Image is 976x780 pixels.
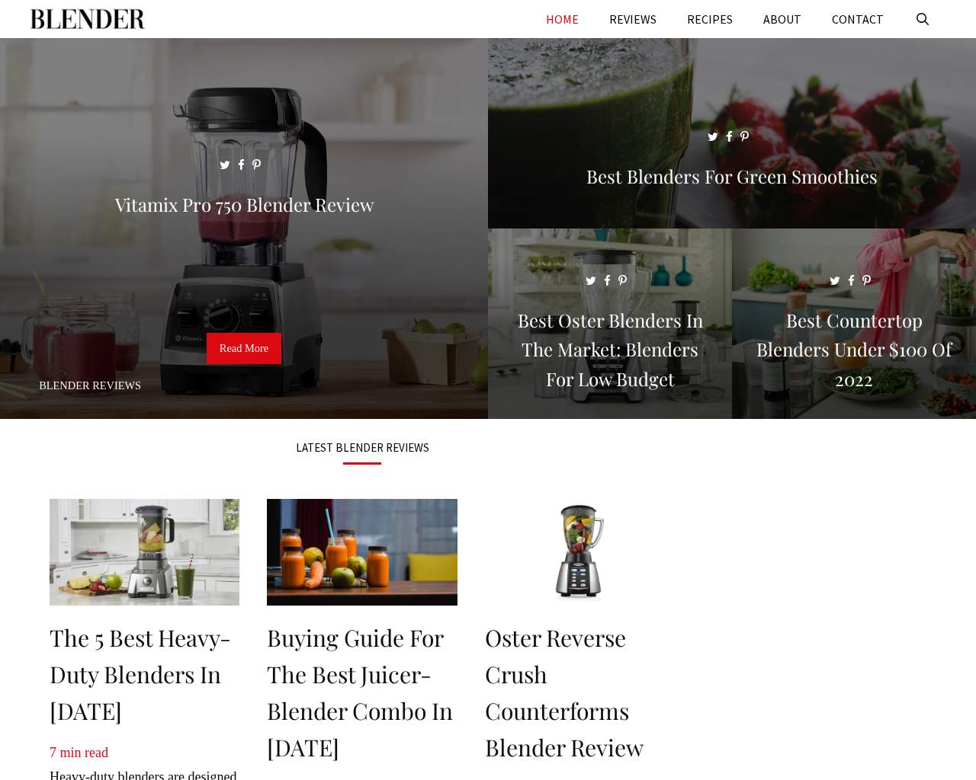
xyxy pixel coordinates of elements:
[207,333,281,365] a: Read More
[60,745,108,760] span: min read
[50,622,231,726] a: The 5 Best Heavy-Duty Blenders in [DATE]
[488,401,732,416] a: Best Oster Blenders in the Market: Blenders for Low Budget
[267,499,457,606] img: Buying Guide for the Best Juicer-Blender Combo in 2022
[488,210,976,225] a: Best Blenders for Green Smoothies
[39,379,141,392] a: Blender Reviews
[485,499,675,606] img: Oster Reverse Crush Counterforms Blender Review
[50,499,239,606] img: The 5 Best Heavy-Duty Blenders in 2022
[732,401,976,416] a: Best Countertop Blenders Under $100 of 2022
[485,622,644,762] a: Oster Reverse Crush Counterforms Blender Review
[50,745,56,760] span: 7
[267,622,453,762] a: Buying Guide for the Best Juicer-Blender Combo in [DATE]
[50,442,675,453] h3: LATEST BLENDER REVIEWS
